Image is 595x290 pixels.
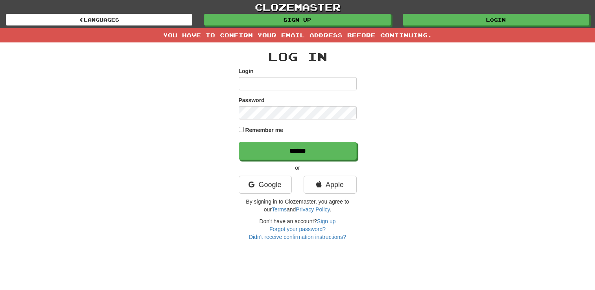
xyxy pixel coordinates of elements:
[317,218,335,224] a: Sign up
[245,126,283,134] label: Remember me
[403,14,589,26] a: Login
[6,14,192,26] a: Languages
[249,234,346,240] a: Didn't receive confirmation instructions?
[239,96,265,104] label: Password
[269,226,326,232] a: Forgot your password?
[239,176,292,194] a: Google
[272,206,287,213] a: Terms
[239,198,357,213] p: By signing in to Clozemaster, you agree to our and .
[239,50,357,63] h2: Log In
[296,206,330,213] a: Privacy Policy
[239,164,357,172] p: or
[304,176,357,194] a: Apple
[239,67,254,75] label: Login
[204,14,391,26] a: Sign up
[239,217,357,241] div: Don't have an account?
